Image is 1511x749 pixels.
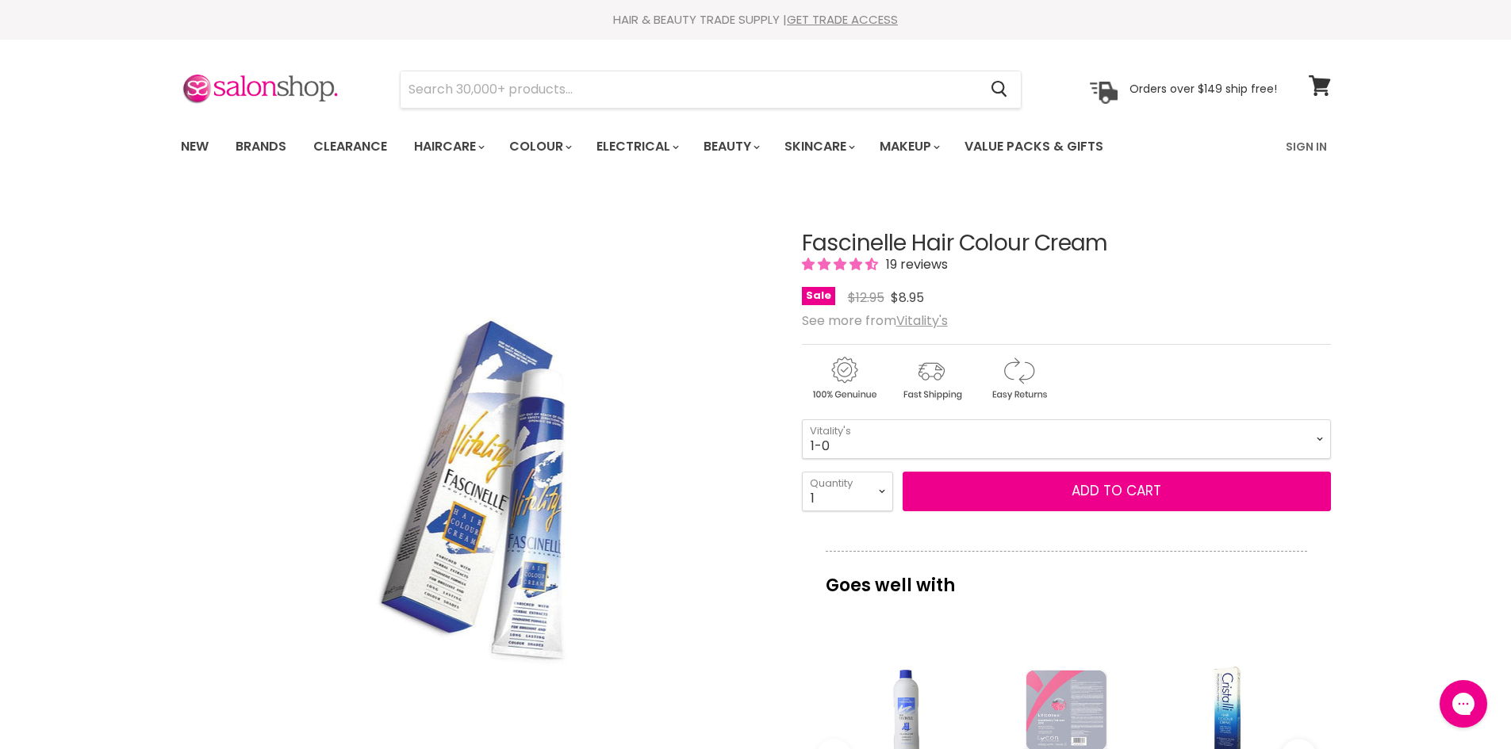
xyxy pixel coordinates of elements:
nav: Main [161,124,1351,170]
a: Electrical [585,130,688,163]
img: genuine.gif [802,354,886,403]
a: New [169,130,221,163]
a: Vitality's [896,311,948,330]
form: Product [400,71,1022,109]
p: Orders over $149 ship free! [1129,82,1277,96]
button: Search [979,71,1021,108]
span: Sale [802,287,835,305]
a: Colour [497,130,581,163]
a: GET TRADE ACCESS [787,11,898,28]
a: Makeup [868,130,949,163]
a: Beauty [692,130,769,163]
button: Add to cart [903,472,1331,511]
ul: Main menu [169,124,1196,170]
a: Sign In [1276,130,1337,163]
h1: Fascinelle Hair Colour Cream [802,231,1331,256]
p: Goes well with [826,551,1307,603]
img: shipping.gif [889,354,973,403]
span: $12.95 [848,289,884,307]
a: Haircare [402,130,494,163]
a: Brands [224,130,298,163]
iframe: Gorgias live chat messenger [1432,674,1495,733]
span: See more from [802,311,948,330]
a: Clearance [301,130,399,163]
div: HAIR & BEAUTY TRADE SUPPLY | [161,12,1351,28]
select: Quantity [802,472,893,511]
a: Skincare [773,130,865,163]
input: Search [401,71,979,108]
a: Value Packs & Gifts [953,130,1115,163]
span: 4.68 stars [802,255,881,273]
span: 19 reviews [881,255,948,273]
img: returns.gif [976,354,1060,403]
span: Add to cart [1072,481,1161,500]
span: $8.95 [891,289,924,307]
